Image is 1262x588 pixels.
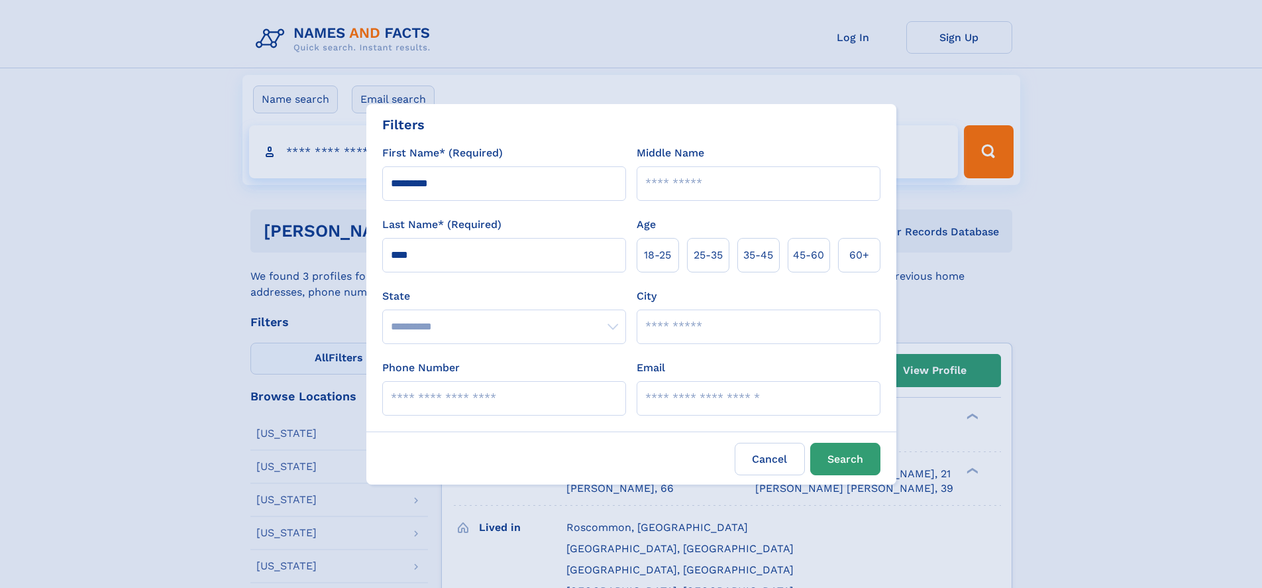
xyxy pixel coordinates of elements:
label: Last Name* (Required) [382,217,501,233]
span: 35‑45 [743,247,773,263]
span: 25‑35 [694,247,723,263]
div: Filters [382,115,425,135]
span: 60+ [849,247,869,263]
label: City [637,288,657,304]
label: Cancel [735,443,805,475]
label: First Name* (Required) [382,145,503,161]
button: Search [810,443,880,475]
label: State [382,288,626,304]
span: 45‑60 [793,247,824,263]
label: Age [637,217,656,233]
span: 18‑25 [644,247,671,263]
label: Phone Number [382,360,460,376]
label: Email [637,360,665,376]
label: Middle Name [637,145,704,161]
